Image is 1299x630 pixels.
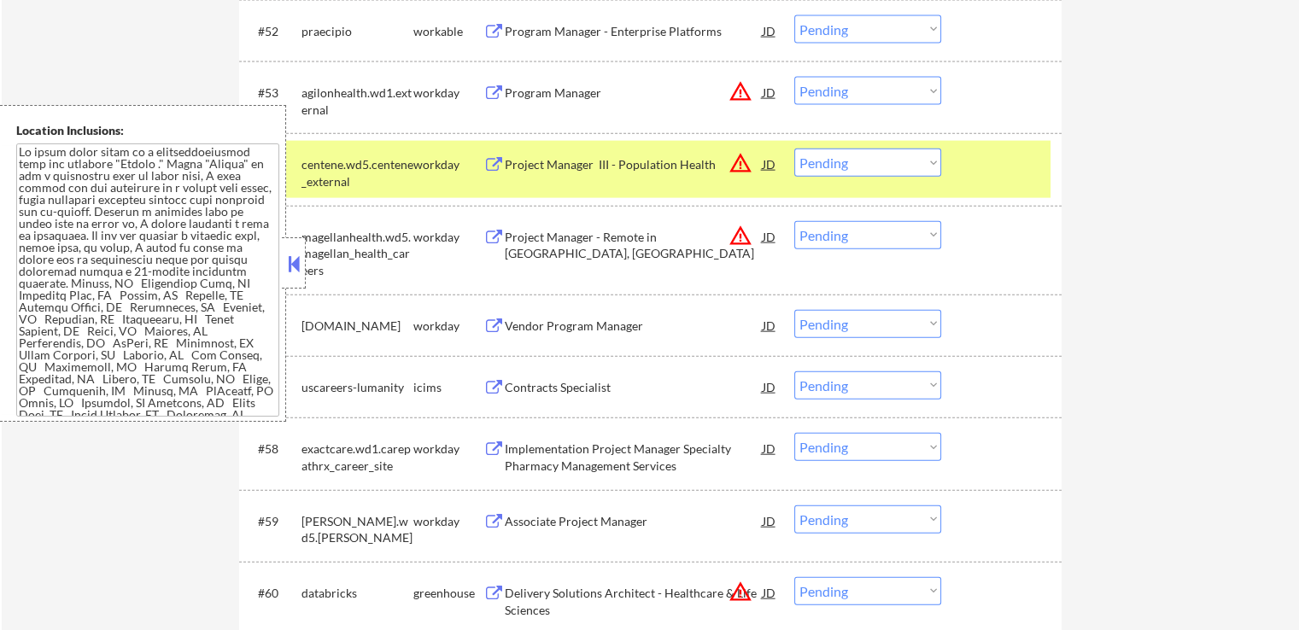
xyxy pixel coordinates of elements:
div: #52 [258,23,288,40]
div: exactcare.wd1.carepathrx_career_site [301,440,413,474]
div: Vendor Program Manager [505,318,763,335]
div: greenhouse [413,585,483,602]
button: warning_amber [728,79,752,103]
div: [DOMAIN_NAME] [301,318,413,335]
div: JD [761,577,778,608]
div: uscareers-lumanity [301,379,413,396]
div: workday [413,85,483,102]
div: JD [761,149,778,179]
div: Implementation Project Manager Specialty Pharmacy Management Services [505,440,763,474]
div: databricks [301,585,413,602]
div: JD [761,221,778,252]
div: agilonhealth.wd1.external [301,85,413,118]
div: workday [413,229,483,246]
div: Delivery Solutions Architect - Healthcare & Life Sciences [505,585,763,618]
div: JD [761,505,778,536]
div: workday [413,318,483,335]
div: JD [761,15,778,46]
div: JD [761,310,778,341]
div: Location Inclusions: [16,122,279,139]
div: Project Manager III - Population Health [505,156,763,173]
div: Program Manager [505,85,763,102]
div: centene.wd5.centene_external [301,156,413,190]
div: JD [761,371,778,402]
div: [PERSON_NAME].wd5.[PERSON_NAME] [301,513,413,546]
div: #53 [258,85,288,102]
div: Program Manager - Enterprise Platforms [505,23,763,40]
div: #59 [258,513,288,530]
div: Associate Project Manager [505,513,763,530]
div: JD [761,433,778,464]
div: workable [413,23,483,40]
div: Project Manager - Remote in [GEOGRAPHIC_DATA], [GEOGRAPHIC_DATA] [505,229,763,262]
button: warning_amber [728,224,752,248]
div: workday [413,156,483,173]
div: magellanhealth.wd5.magellan_health_careers [301,229,413,279]
div: Contracts Specialist [505,379,763,396]
div: #60 [258,585,288,602]
div: workday [413,513,483,530]
div: workday [413,440,483,458]
div: #58 [258,440,288,458]
div: JD [761,77,778,108]
button: warning_amber [728,580,752,604]
button: warning_amber [728,151,752,175]
div: praecipio [301,23,413,40]
div: icims [413,379,483,396]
